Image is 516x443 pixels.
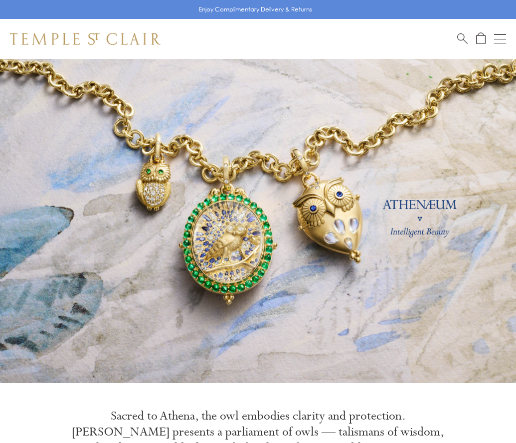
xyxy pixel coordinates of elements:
a: Open Shopping Bag [476,32,486,45]
button: Open navigation [494,33,506,45]
a: Search [457,32,468,45]
p: Enjoy Complimentary Delivery & Returns [199,4,312,14]
img: Temple St. Clair [10,33,161,45]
